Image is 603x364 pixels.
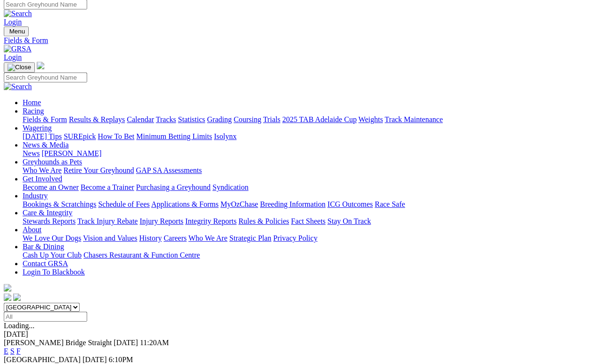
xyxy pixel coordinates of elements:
[23,98,41,106] a: Home
[238,217,289,225] a: Rules & Policies
[114,339,138,347] span: [DATE]
[4,284,11,291] img: logo-grsa-white.png
[23,226,41,234] a: About
[23,124,52,132] a: Wagering
[229,234,271,242] a: Strategic Plan
[4,339,112,347] span: [PERSON_NAME] Bridge Straight
[23,234,81,242] a: We Love Our Dogs
[273,234,318,242] a: Privacy Policy
[9,28,25,35] span: Menu
[23,183,599,192] div: Get Involved
[327,200,373,208] a: ICG Outcomes
[136,166,202,174] a: GAP SA Assessments
[375,200,405,208] a: Race Safe
[81,183,134,191] a: Become a Trainer
[23,166,599,175] div: Greyhounds as Pets
[188,234,228,242] a: Who We Are
[23,115,599,124] div: Racing
[23,192,48,200] a: Industry
[4,36,599,45] a: Fields & Form
[178,115,205,123] a: Statistics
[23,268,85,276] a: Login To Blackbook
[23,251,599,259] div: Bar & Dining
[98,200,149,208] a: Schedule of Fees
[23,132,599,141] div: Wagering
[23,200,599,209] div: Industry
[136,183,211,191] a: Purchasing a Greyhound
[23,251,81,259] a: Cash Up Your Club
[4,45,32,53] img: GRSA
[4,322,34,330] span: Loading...
[212,183,248,191] a: Syndication
[260,200,326,208] a: Breeding Information
[23,107,44,115] a: Racing
[23,158,82,166] a: Greyhounds as Pets
[4,73,87,82] input: Search
[4,9,32,18] img: Search
[23,259,68,267] a: Contact GRSA
[37,62,44,69] img: logo-grsa-white.png
[4,347,8,355] a: E
[10,347,15,355] a: S
[8,64,31,71] img: Close
[64,166,134,174] a: Retire Your Greyhound
[220,200,258,208] a: MyOzChase
[77,217,138,225] a: Track Injury Rebate
[69,115,125,123] a: Results & Replays
[140,339,169,347] span: 11:20AM
[23,234,599,243] div: About
[385,115,443,123] a: Track Maintenance
[23,115,67,123] a: Fields & Form
[234,115,261,123] a: Coursing
[83,251,200,259] a: Chasers Restaurant & Function Centre
[23,243,64,251] a: Bar & Dining
[151,200,219,208] a: Applications & Forms
[4,312,87,322] input: Select date
[23,149,599,158] div: News & Media
[282,115,357,123] a: 2025 TAB Adelaide Cup
[359,115,383,123] a: Weights
[16,347,21,355] a: F
[4,62,35,73] button: Toggle navigation
[23,149,40,157] a: News
[139,217,183,225] a: Injury Reports
[127,115,154,123] a: Calendar
[327,217,371,225] a: Stay On Track
[98,132,135,140] a: How To Bet
[23,141,69,149] a: News & Media
[23,209,73,217] a: Care & Integrity
[4,356,81,364] span: [GEOGRAPHIC_DATA]
[4,18,22,26] a: Login
[41,149,101,157] a: [PERSON_NAME]
[83,234,137,242] a: Vision and Values
[214,132,236,140] a: Isolynx
[185,217,236,225] a: Integrity Reports
[13,293,21,301] img: twitter.svg
[109,356,133,364] span: 6:10PM
[23,183,79,191] a: Become an Owner
[207,115,232,123] a: Grading
[64,132,96,140] a: SUREpick
[23,200,96,208] a: Bookings & Scratchings
[82,356,107,364] span: [DATE]
[4,53,22,61] a: Login
[139,234,162,242] a: History
[136,132,212,140] a: Minimum Betting Limits
[156,115,176,123] a: Tracks
[23,132,62,140] a: [DATE] Tips
[4,82,32,91] img: Search
[4,26,29,36] button: Toggle navigation
[23,166,62,174] a: Who We Are
[23,217,75,225] a: Stewards Reports
[263,115,280,123] a: Trials
[4,293,11,301] img: facebook.svg
[4,330,599,339] div: [DATE]
[23,175,62,183] a: Get Involved
[23,217,599,226] div: Care & Integrity
[291,217,326,225] a: Fact Sheets
[163,234,187,242] a: Careers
